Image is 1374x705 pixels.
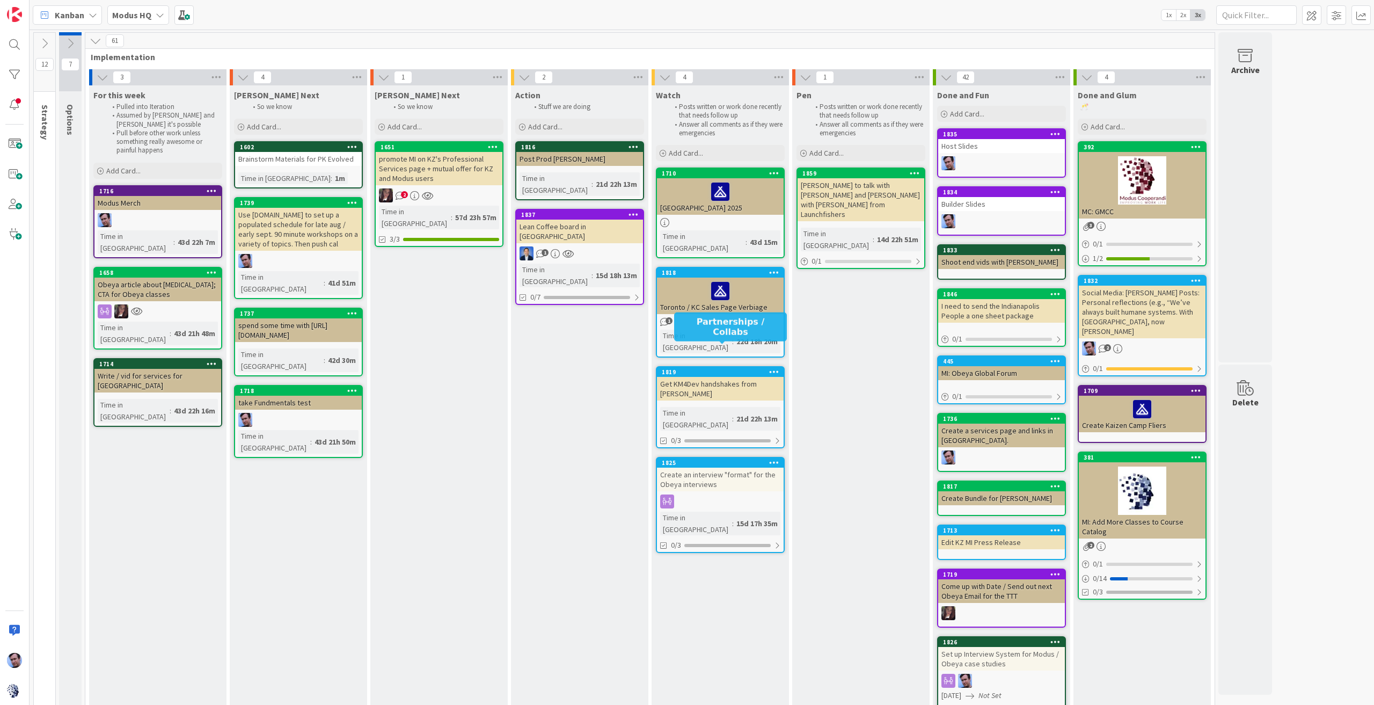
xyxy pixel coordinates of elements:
[1079,286,1205,338] div: Social Media: [PERSON_NAME] Posts: Personal reflections (e.g., “We’ve always built humane systems...
[938,535,1065,549] div: Edit KZ MI Press Release
[516,142,643,166] div: 1816Post Prod [PERSON_NAME]
[1079,142,1205,219] div: 392MC: GMCC
[376,142,502,152] div: 1651
[234,308,363,376] a: 1737spend some time with [URL][DOMAIN_NAME]Time in [GEOGRAPHIC_DATA]:42d 30m
[798,178,924,221] div: [PERSON_NAME] to talk with [PERSON_NAME] and [PERSON_NAME] with [PERSON_NAME] from Launchfishers
[952,333,962,345] span: 0 / 1
[55,9,84,21] span: Kanban
[938,197,1065,211] div: Builder Slides
[390,234,400,245] span: 3/3
[734,518,780,529] div: 15d 17h 35m
[94,359,221,369] div: 1714
[1084,277,1205,285] div: 1832
[238,172,331,184] div: Time in [GEOGRAPHIC_DATA]
[106,111,221,129] li: Assumed by [PERSON_NAME] and [PERSON_NAME] it's possible
[660,512,732,535] div: Time in [GEOGRAPHIC_DATA]
[938,526,1065,549] div: 1713Edit KZ MI Press Release
[516,220,643,243] div: Lean Coffee board in [GEOGRAPHIC_DATA]
[94,213,221,227] div: JB
[93,90,145,100] span: For this week
[938,424,1065,447] div: Create a services page and links in [GEOGRAPHIC_DATA].
[1079,362,1205,375] div: 0/1
[593,270,640,281] div: 15d 18h 13m
[809,148,844,158] span: Add Card...
[656,168,785,258] a: 1710[GEOGRAPHIC_DATA] 2025Time in [GEOGRAPHIC_DATA]:43d 15m
[675,71,693,84] span: 4
[106,129,221,155] li: Pull before other work unless something really awesome or painful happens
[938,637,1065,647] div: 1826
[1093,253,1103,264] span: 1 / 2
[381,143,502,151] div: 1651
[662,459,784,467] div: 1825
[61,58,79,71] span: 7
[94,304,221,318] div: TD
[657,268,784,278] div: 1818
[943,483,1065,490] div: 1817
[312,436,359,448] div: 43d 21h 50m
[170,405,171,417] span: :
[941,450,955,464] img: JB
[938,390,1065,403] div: 0/1
[1093,573,1107,584] span: 0 / 14
[542,249,549,256] span: 1
[657,458,784,491] div: 1825Create an interview "format" for the Obeya interviews
[7,7,22,22] img: Visit kanbanzone.com
[1082,341,1096,355] img: JB
[535,71,553,84] span: 2
[325,277,359,289] div: 41d 51m
[938,414,1065,447] div: 1736Create a services page and links in [GEOGRAPHIC_DATA].
[1093,558,1103,570] span: 0 / 1
[235,396,362,410] div: take Fundmentals test
[515,141,644,200] a: 1816Post Prod [PERSON_NAME]Time in [GEOGRAPHIC_DATA]:21d 22h 13m
[978,691,1002,700] i: Not Set
[516,210,643,243] div: 1837Lean Coffee board in [GEOGRAPHIC_DATA]
[938,214,1065,228] div: JB
[112,10,151,20] b: Modus HQ
[657,377,784,401] div: Get KM4Dev handshakes from [PERSON_NAME]
[1079,386,1205,432] div: 1709Create Kaizen Camp Fliers
[240,199,362,207] div: 1739
[7,653,22,668] img: JB
[1084,143,1205,151] div: 392
[1079,276,1205,338] div: 1832Social Media: [PERSON_NAME] Posts: Personal reflections (e.g., “We’ve always built humane sys...
[98,230,173,254] div: Time in [GEOGRAPHIC_DATA]
[1087,222,1094,229] span: 3
[938,299,1065,323] div: I need to send the Indianapolis People a one sheet package
[516,210,643,220] div: 1837
[952,391,962,402] span: 0 / 1
[660,407,732,431] div: Time in [GEOGRAPHIC_DATA]
[937,90,989,100] span: Done and Fun
[1161,10,1176,20] span: 1x
[1079,341,1205,355] div: JB
[1232,396,1259,409] div: Delete
[1078,385,1207,443] a: 1709Create Kaizen Camp Fliers
[937,569,1066,628] a: 1719Come up with Date / Send out next Obeya Email for the TTTTD
[669,120,783,138] li: Answer all comments as if they were emergencies
[1078,275,1207,376] a: 1832Social Media: [PERSON_NAME] Posts: Personal reflections (e.g., “We’ve always built humane sys...
[452,212,499,223] div: 57d 23h 57m
[99,187,221,195] div: 1716
[379,206,451,229] div: Time in [GEOGRAPHIC_DATA]
[1190,10,1205,20] span: 3x
[376,142,502,185] div: 1651promote MI on KZ's Professional Services page + mutual offer for KZ and Modus users
[1079,453,1205,462] div: 381
[943,571,1065,578] div: 1719
[98,399,170,423] div: Time in [GEOGRAPHIC_DATA]
[958,674,972,688] img: JB
[98,213,112,227] img: JB
[938,579,1065,603] div: Come up with Date / Send out next Obeya Email for the TTT
[94,268,221,301] div: 1658Obeya article about [MEDICAL_DATA]; CTA for Obeya classes
[65,104,76,135] span: Options
[938,332,1065,346] div: 0/1
[91,52,1201,62] span: Implementation
[671,435,681,446] span: 0/3
[802,170,924,177] div: 1859
[93,185,222,258] a: 1716Modus MerchJBTime in [GEOGRAPHIC_DATA]:43d 22h 7m
[238,348,324,372] div: Time in [GEOGRAPHIC_DATA]
[938,450,1065,464] div: JB
[1079,557,1205,571] div: 0/1
[114,304,128,318] img: TD
[796,90,812,100] span: Pen
[1091,122,1125,132] span: Add Card...
[235,152,362,166] div: Brainstorm Materials for PK Evolved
